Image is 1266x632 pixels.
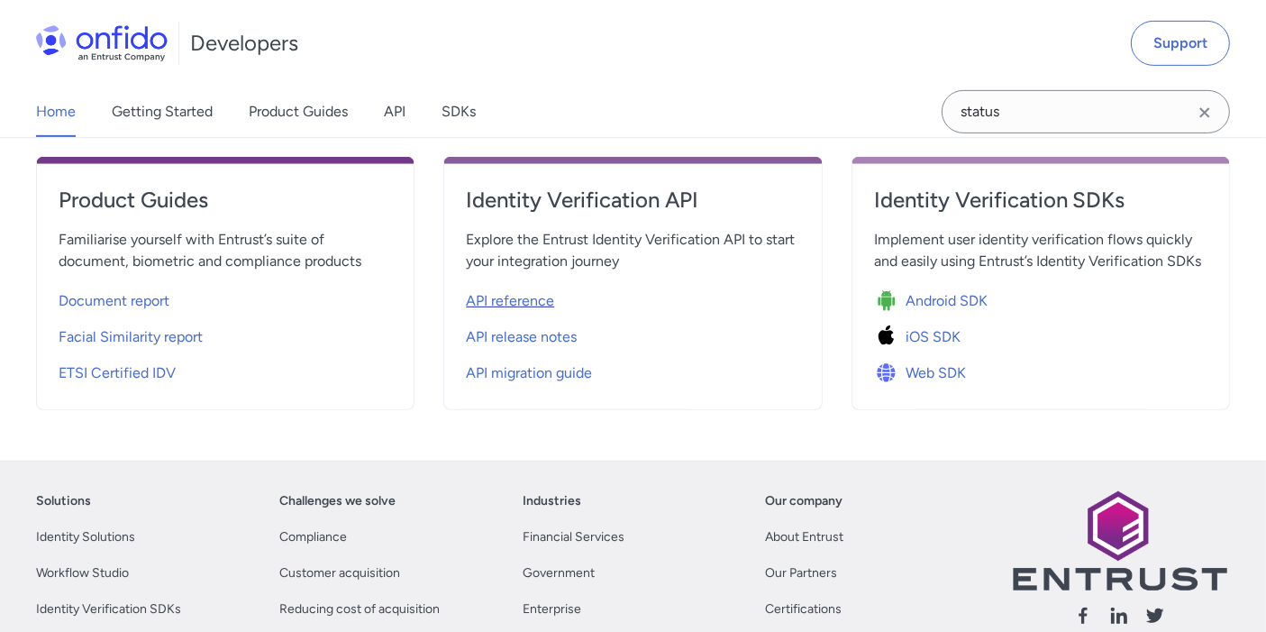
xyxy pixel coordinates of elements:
span: ETSI Certified IDV [59,362,176,384]
a: Customer acquisition [279,563,400,584]
a: Challenges we solve [279,490,396,512]
a: Certifications [765,599,842,620]
h4: Product Guides [59,186,392,215]
span: Familiarise yourself with Entrust’s suite of document, biometric and compliance products [59,229,392,272]
a: Product Guides [59,186,392,229]
a: Compliance [279,527,347,548]
span: Android SDK [906,290,988,312]
svg: Follow us linkedin [1108,605,1130,627]
span: Explore the Entrust Identity Verification API to start your integration journey [466,229,799,272]
img: Entrust logo [1011,490,1227,591]
svg: Clear search field button [1194,102,1216,124]
span: Web SDK [906,362,966,384]
h4: Identity Verification SDKs [874,186,1207,215]
svg: Follow us facebook [1072,605,1094,627]
a: Getting Started [112,87,213,137]
a: Government [523,563,595,584]
a: API [384,87,405,137]
a: Icon Android SDKAndroid SDK [874,279,1207,316]
span: Facial Similarity report [59,326,203,348]
a: About Entrust [765,527,843,548]
span: Document report [59,290,169,312]
a: Workflow Studio [36,563,129,584]
a: Our Partners [765,563,837,584]
a: Identity Verification SDKs [874,186,1207,229]
a: Document report [59,279,392,316]
a: Support [1131,21,1230,66]
input: Onfido search input field [942,90,1230,133]
a: SDKs [442,87,476,137]
a: Financial Services [523,527,624,548]
a: API migration guide [466,352,799,388]
h1: Developers [190,29,298,58]
span: API release notes [466,326,577,348]
a: Reducing cost of acquisition [279,599,440,620]
a: Industries [523,490,581,512]
a: Identity Solutions [36,527,135,548]
svg: Follow us X (Twitter) [1144,605,1166,627]
span: API migration guide [466,362,592,384]
a: Icon iOS SDKiOS SDK [874,316,1207,352]
a: API reference [466,279,799,316]
a: API release notes [466,316,799,352]
span: iOS SDK [906,326,961,348]
a: Icon Web SDKWeb SDK [874,352,1207,388]
img: Icon Web SDK [874,361,906,386]
h4: Identity Verification API [466,186,799,215]
img: Onfido Logo [36,25,168,61]
a: Enterprise [523,599,581,620]
a: Product Guides [249,87,348,137]
a: ETSI Certified IDV [59,352,392,388]
a: Facial Similarity report [59,316,392,352]
span: Implement user identity verification flows quickly and easily using Entrust’s Identity Verificati... [874,229,1207,272]
a: Our company [765,490,842,512]
span: API reference [466,290,554,312]
a: Solutions [36,490,91,512]
a: Identity Verification SDKs [36,599,181,620]
img: Icon iOS SDK [874,325,906,350]
img: Icon Android SDK [874,289,906,314]
a: Home [36,87,76,137]
a: Identity Verification API [466,186,799,229]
